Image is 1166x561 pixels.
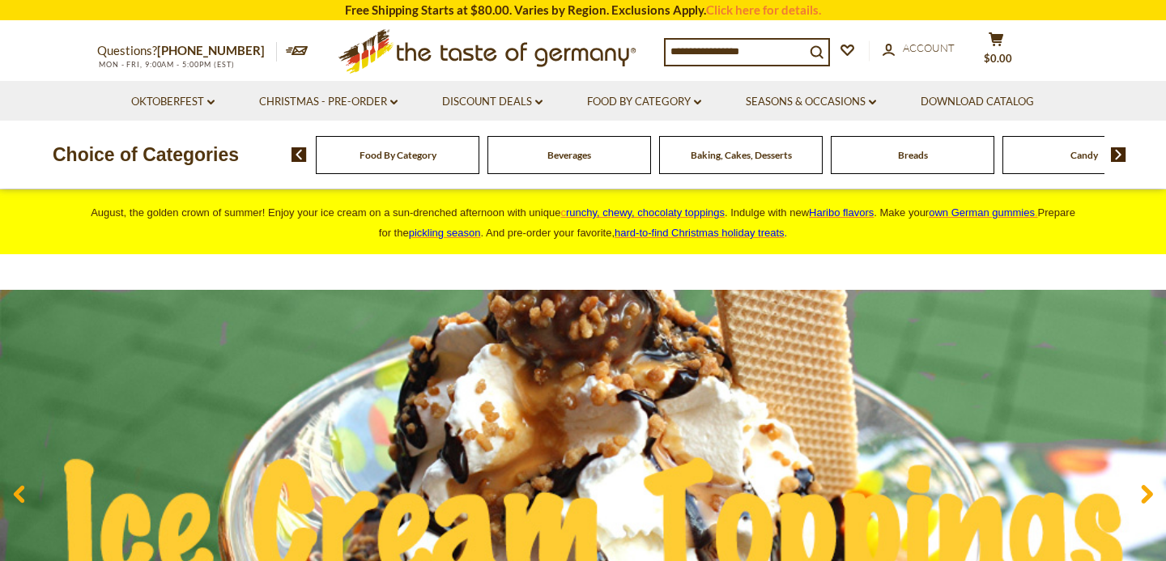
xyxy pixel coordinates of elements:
a: Christmas - PRE-ORDER [259,93,398,111]
button: $0.00 [972,32,1020,72]
a: Click here for details. [706,2,821,17]
a: hard-to-find Christmas holiday treats [615,227,785,239]
a: Discount Deals [442,93,543,111]
a: Breads [898,149,928,161]
span: Account [903,41,955,54]
span: August, the golden crown of summer! Enjoy your ice cream on a sun-drenched afternoon with unique ... [91,206,1075,239]
img: next arrow [1111,147,1126,162]
a: Candy [1070,149,1098,161]
a: own German gummies. [929,206,1037,219]
a: Baking, Cakes, Desserts [691,149,792,161]
span: $0.00 [984,52,1012,65]
a: Oktoberfest [131,93,215,111]
img: previous arrow [291,147,307,162]
span: runchy, chewy, chocolaty toppings [566,206,725,219]
a: Seasons & Occasions [746,93,876,111]
a: crunchy, chewy, chocolaty toppings [560,206,725,219]
span: MON - FRI, 9:00AM - 5:00PM (EST) [97,60,235,69]
a: Haribo flavors [809,206,874,219]
p: Questions? [97,40,277,62]
a: Food By Category [587,93,701,111]
a: pickling season [409,227,481,239]
a: Food By Category [360,149,436,161]
a: Beverages [547,149,591,161]
a: Download Catalog [921,93,1034,111]
a: Account [883,40,955,57]
a: [PHONE_NUMBER] [157,43,265,57]
span: own German gummies [929,206,1035,219]
span: . [615,227,787,239]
